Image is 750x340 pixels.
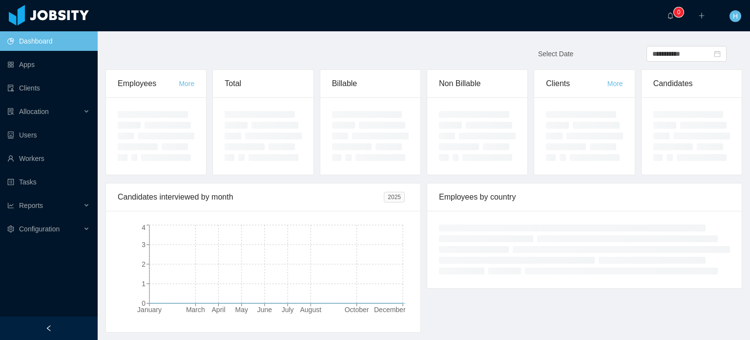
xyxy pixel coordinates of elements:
[384,192,405,203] span: 2025
[235,306,248,314] tspan: May
[19,202,43,209] span: Reports
[142,299,146,307] tspan: 0
[733,10,738,22] span: H
[439,70,516,97] div: Non Billable
[7,202,14,209] i: icon: line-chart
[607,80,623,88] a: More
[7,55,90,74] a: icon: appstoreApps
[667,12,674,19] i: icon: bell
[19,225,60,233] span: Configuration
[7,125,90,145] a: icon: robotUsers
[142,224,146,231] tspan: 4
[142,241,146,249] tspan: 3
[142,280,146,288] tspan: 1
[7,108,14,115] i: icon: solution
[345,306,369,314] tspan: October
[7,31,90,51] a: icon: pie-chartDashboard
[7,172,90,192] a: icon: profileTasks
[332,70,409,97] div: Billable
[186,306,205,314] tspan: March
[7,226,14,232] i: icon: setting
[225,70,301,97] div: Total
[374,306,406,314] tspan: December
[137,306,162,314] tspan: January
[19,108,49,115] span: Allocation
[282,306,294,314] tspan: July
[439,183,730,211] div: Employees by country
[118,183,384,211] div: Candidates interviewed by month
[7,78,90,98] a: icon: auditClients
[118,70,179,97] div: Employees
[257,306,272,314] tspan: June
[714,50,721,57] i: icon: calendar
[179,80,194,88] a: More
[546,70,607,97] div: Clients
[538,50,573,58] span: Select Date
[653,70,730,97] div: Candidates
[7,149,90,168] a: icon: userWorkers
[300,306,321,314] tspan: August
[674,7,684,17] sup: 0
[698,12,705,19] i: icon: plus
[212,306,226,314] tspan: April
[142,260,146,268] tspan: 2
